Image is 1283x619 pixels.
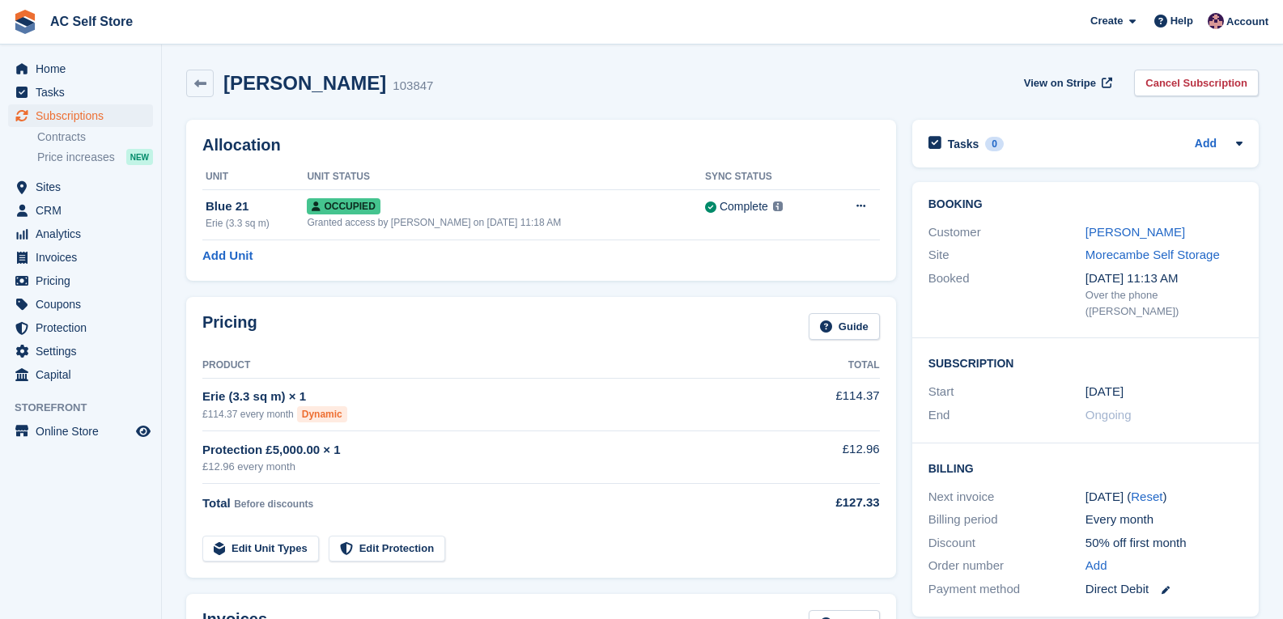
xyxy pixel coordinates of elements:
a: menu [8,199,153,222]
a: Preview store [134,422,153,441]
span: Storefront [15,400,161,416]
a: [PERSON_NAME] [1085,225,1185,239]
div: 103847 [393,77,433,95]
div: Blue 21 [206,197,307,216]
a: Cancel Subscription [1134,70,1259,96]
span: Online Store [36,420,133,443]
span: Capital [36,363,133,386]
div: £12.96 every month [202,459,776,475]
span: Subscriptions [36,104,133,127]
th: Unit [202,164,307,190]
a: Add Unit [202,247,253,265]
a: menu [8,176,153,198]
span: Settings [36,340,133,362]
div: [DATE] 11:13 AM [1085,269,1243,288]
span: Occupied [307,198,380,214]
span: Sites [36,176,133,198]
span: Account [1226,14,1268,30]
div: Every month [1085,511,1243,529]
a: Contracts [37,129,153,145]
div: Next invoice [928,488,1085,507]
div: End [928,406,1085,425]
div: £114.37 every month [202,406,776,422]
a: menu [8,340,153,362]
a: Edit Protection [329,536,445,562]
a: menu [8,81,153,104]
span: Invoices [36,246,133,269]
h2: Allocation [202,136,880,155]
div: Direct Debit [1085,580,1243,599]
span: Tasks [36,81,133,104]
div: Order number [928,557,1085,575]
div: 0 [985,137,1004,151]
a: menu [8,269,153,292]
span: CRM [36,199,133,222]
a: Add [1085,557,1107,575]
th: Product [202,353,776,379]
div: [DATE] ( ) [1085,488,1243,507]
a: Edit Unit Types [202,536,319,562]
td: £12.96 [776,431,880,484]
div: Complete [720,198,768,215]
a: menu [8,246,153,269]
a: menu [8,420,153,443]
a: menu [8,57,153,80]
img: stora-icon-8386f47178a22dfd0bd8f6a31ec36ba5ce8667c1dd55bd0f319d3a0aa187defe.svg [13,10,37,34]
th: Sync Status [705,164,826,190]
a: Reset [1131,490,1162,503]
div: Customer [928,223,1085,242]
div: Billing period [928,511,1085,529]
span: Pricing [36,269,133,292]
div: Site [928,246,1085,265]
div: Erie (3.3 sq m) [206,216,307,231]
a: menu [8,316,153,339]
h2: Subscription [928,354,1243,371]
span: Protection [36,316,133,339]
a: Add [1195,135,1217,154]
h2: Pricing [202,313,257,340]
span: Coupons [36,293,133,316]
a: menu [8,104,153,127]
span: Help [1170,13,1193,29]
a: Guide [809,313,880,340]
div: Over the phone ([PERSON_NAME]) [1085,287,1243,319]
div: Discount [928,534,1085,553]
div: Protection £5,000.00 × 1 [202,441,776,460]
div: Erie (3.3 sq m) × 1 [202,388,776,406]
h2: Booking [928,198,1243,211]
div: Dynamic [297,406,347,422]
time: 2025-08-27 00:00:00 UTC [1085,383,1124,401]
a: menu [8,363,153,386]
a: Morecambe Self Storage [1085,248,1220,261]
th: Unit Status [307,164,704,190]
span: Ongoing [1085,408,1132,422]
span: Price increases [37,150,115,165]
img: icon-info-grey-7440780725fd019a000dd9b08b2336e03edf1995a4989e88bcd33f0948082b44.svg [773,201,783,211]
span: Total [202,496,231,510]
a: Price increases NEW [37,148,153,166]
span: View on Stripe [1024,75,1096,91]
div: 50% off first month [1085,534,1243,553]
span: Home [36,57,133,80]
div: Start [928,383,1085,401]
span: Create [1090,13,1123,29]
th: Total [776,353,880,379]
div: Payment method [928,580,1085,599]
a: menu [8,223,153,245]
a: AC Self Store [44,8,139,35]
span: Before discounts [234,498,313,510]
div: Granted access by [PERSON_NAME] on [DATE] 11:18 AM [307,215,704,230]
div: NEW [126,149,153,165]
h2: [PERSON_NAME] [223,72,386,94]
a: menu [8,293,153,316]
div: £127.33 [776,494,880,512]
a: View on Stripe [1017,70,1115,96]
span: Analytics [36,223,133,245]
td: £114.37 [776,378,880,430]
div: Booked [928,269,1085,320]
img: Ted Cox [1208,13,1224,29]
h2: Billing [928,460,1243,476]
h2: Tasks [948,137,979,151]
